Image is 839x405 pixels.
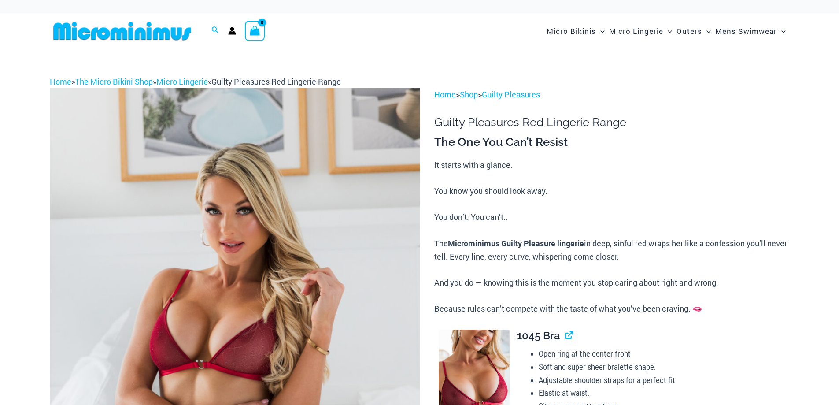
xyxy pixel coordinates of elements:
[609,20,663,42] span: Micro Lingerie
[713,18,788,45] a: Mens SwimwearMenu ToggleMenu Toggle
[434,115,789,129] h1: Guilty Pleasures Red Lingerie Range
[434,135,789,150] h3: The One You Can’t Resist
[434,159,789,316] p: It starts with a glance. You know you should look away. You don’t. You can’t.. The in deep, sinfu...
[211,76,341,87] span: Guilty Pleasures Red Lingerie Range
[539,347,790,360] li: Open ring at the center front
[211,25,219,37] a: Search icon link
[539,360,790,374] li: Soft and super sheer bralette shape.
[539,386,790,400] li: Elastic at waist.
[434,88,789,101] p: > >
[50,21,195,41] img: MM SHOP LOGO FLAT
[156,76,208,87] a: Micro Lingerie
[777,20,786,42] span: Menu Toggle
[50,76,71,87] a: Home
[676,20,702,42] span: Outers
[544,18,607,45] a: Micro BikinisMenu ToggleMenu Toggle
[715,20,777,42] span: Mens Swimwear
[460,89,478,100] a: Shop
[663,20,672,42] span: Menu Toggle
[543,16,790,46] nav: Site Navigation
[245,21,265,41] a: View Shopping Cart, empty
[50,76,341,87] span: » » »
[539,374,790,387] li: Adjustable shoulder straps for a perfect fit.
[702,20,711,42] span: Menu Toggle
[517,329,560,342] span: 1045 Bra
[75,76,153,87] a: The Micro Bikini Shop
[547,20,596,42] span: Micro Bikinis
[596,20,605,42] span: Menu Toggle
[228,27,236,35] a: Account icon link
[482,89,540,100] a: Guilty Pleasures
[434,89,456,100] a: Home
[674,18,713,45] a: OutersMenu ToggleMenu Toggle
[448,238,584,249] b: Microminimus Guilty Pleasure lingerie
[607,18,674,45] a: Micro LingerieMenu ToggleMenu Toggle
